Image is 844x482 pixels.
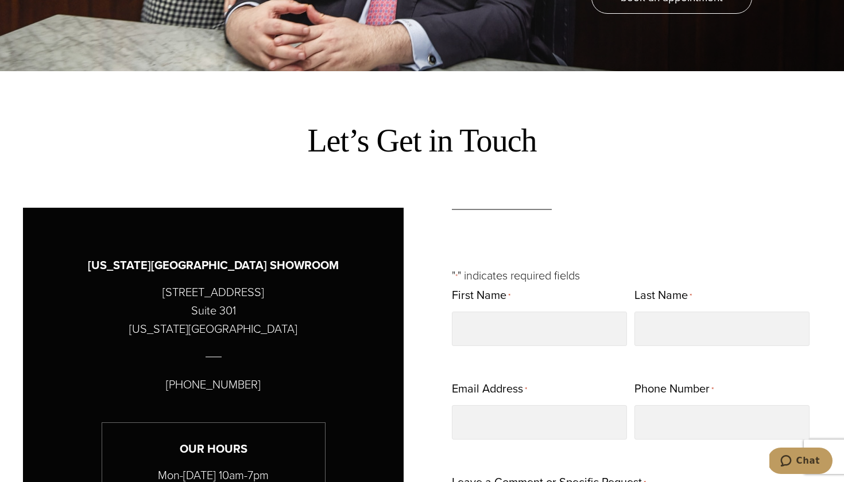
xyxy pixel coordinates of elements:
h2: Let’s Get in Touch [307,120,536,161]
p: [STREET_ADDRESS] Suite 301 [US_STATE][GEOGRAPHIC_DATA] [129,283,297,338]
h3: [US_STATE][GEOGRAPHIC_DATA] SHOWROOM [88,256,339,274]
label: Phone Number [634,378,714,401]
p: " " indicates required fields [452,266,810,285]
label: Last Name [634,285,692,307]
iframe: Opens a widget where you can chat to one of our agents [769,448,833,476]
p: [PHONE_NUMBER] [166,375,261,394]
label: First Name [452,285,510,307]
h3: Our Hours [102,440,325,458]
label: Email Address [452,378,527,401]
